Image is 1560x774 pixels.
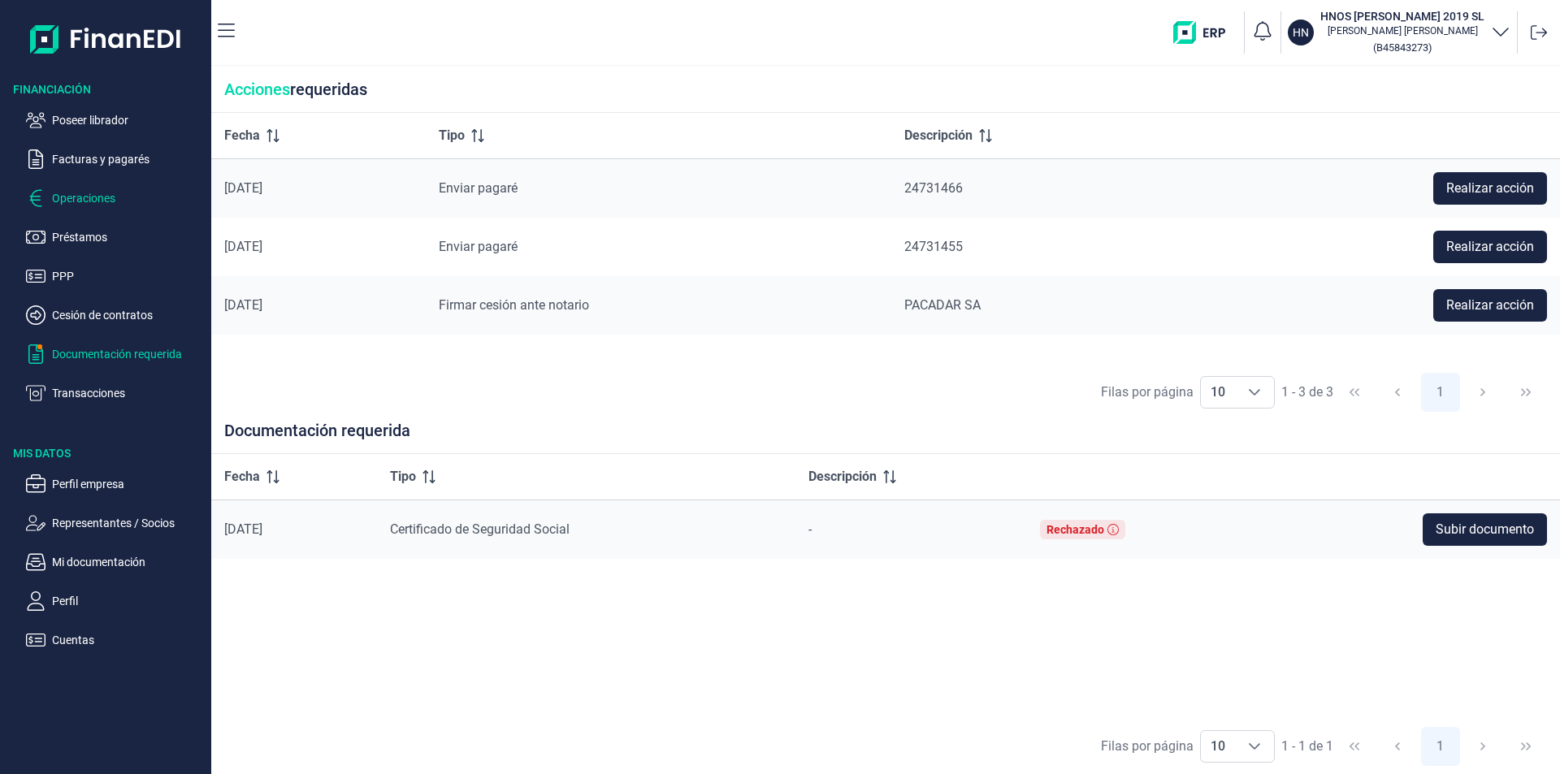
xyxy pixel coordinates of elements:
[26,383,205,403] button: Transacciones
[1046,523,1104,536] div: Rechazado
[26,110,205,130] button: Poseer librador
[808,521,812,537] span: -
[1235,377,1274,408] div: Choose
[224,80,290,99] span: Acciones
[1288,8,1510,57] button: HNHNOS [PERSON_NAME] 2019 SL[PERSON_NAME] [PERSON_NAME](B45843273)
[1201,731,1235,762] span: 10
[390,521,570,537] span: Certificado de Seguridad Social
[52,344,205,364] p: Documentación requerida
[211,421,1560,454] div: Documentación requerida
[1423,513,1547,546] button: Subir documento
[1506,727,1545,766] button: Last Page
[1446,296,1534,315] span: Realizar acción
[224,521,364,538] div: [DATE]
[439,180,518,196] span: Enviar pagaré
[1433,172,1547,205] button: Realizar acción
[224,239,413,255] div: [DATE]
[26,630,205,650] button: Cuentas
[1335,373,1374,412] button: First Page
[52,591,205,611] p: Perfil
[1320,24,1484,37] p: [PERSON_NAME] [PERSON_NAME]
[904,239,963,254] span: 24731455
[1173,21,1237,44] img: erp
[1433,289,1547,322] button: Realizar acción
[26,188,205,208] button: Operaciones
[52,474,205,494] p: Perfil empresa
[1281,740,1333,753] span: 1 - 1 de 1
[26,513,205,533] button: Representantes / Socios
[1235,731,1274,762] div: Choose
[1463,373,1502,412] button: Next Page
[1463,727,1502,766] button: Next Page
[52,188,205,208] p: Operaciones
[26,266,205,286] button: PPP
[52,149,205,169] p: Facturas y pagarés
[26,344,205,364] button: Documentación requerida
[1378,373,1417,412] button: Previous Page
[1446,179,1534,198] span: Realizar acción
[1506,373,1545,412] button: Last Page
[224,126,260,145] span: Fecha
[1378,727,1417,766] button: Previous Page
[439,297,589,313] span: Firmar cesión ante notario
[1320,8,1484,24] h3: HNOS [PERSON_NAME] 2019 SL
[26,227,205,247] button: Préstamos
[52,383,205,403] p: Transacciones
[1421,727,1460,766] button: Page 1
[1421,373,1460,412] button: Page 1
[26,552,205,572] button: Mi documentación
[26,474,205,494] button: Perfil empresa
[52,110,205,130] p: Poseer librador
[904,180,963,196] span: 24731466
[904,126,973,145] span: Descripción
[1373,41,1432,54] small: Copiar cif
[52,227,205,247] p: Préstamos
[224,467,260,486] span: Fecha
[390,467,416,486] span: Tipo
[439,126,465,145] span: Tipo
[52,552,205,572] p: Mi documentación
[52,305,205,325] p: Cesión de contratos
[808,467,877,486] span: Descripción
[26,149,205,169] button: Facturas y pagarés
[1335,727,1374,766] button: First Page
[1281,386,1333,399] span: 1 - 3 de 3
[30,13,182,65] img: Logo de aplicación
[1436,520,1534,539] span: Subir documento
[26,305,205,325] button: Cesión de contratos
[26,591,205,611] button: Perfil
[224,180,413,197] div: [DATE]
[1101,737,1194,756] div: Filas por página
[1201,377,1235,408] span: 10
[904,297,981,313] span: PACADAR SA
[211,67,1560,113] div: requeridas
[224,297,413,313] div: [DATE]
[1101,383,1194,402] div: Filas por página
[52,630,205,650] p: Cuentas
[439,239,518,254] span: Enviar pagaré
[1446,237,1534,257] span: Realizar acción
[52,266,205,286] p: PPP
[52,513,205,533] p: Representantes / Socios
[1433,231,1547,263] button: Realizar acción
[1293,24,1309,41] p: HN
